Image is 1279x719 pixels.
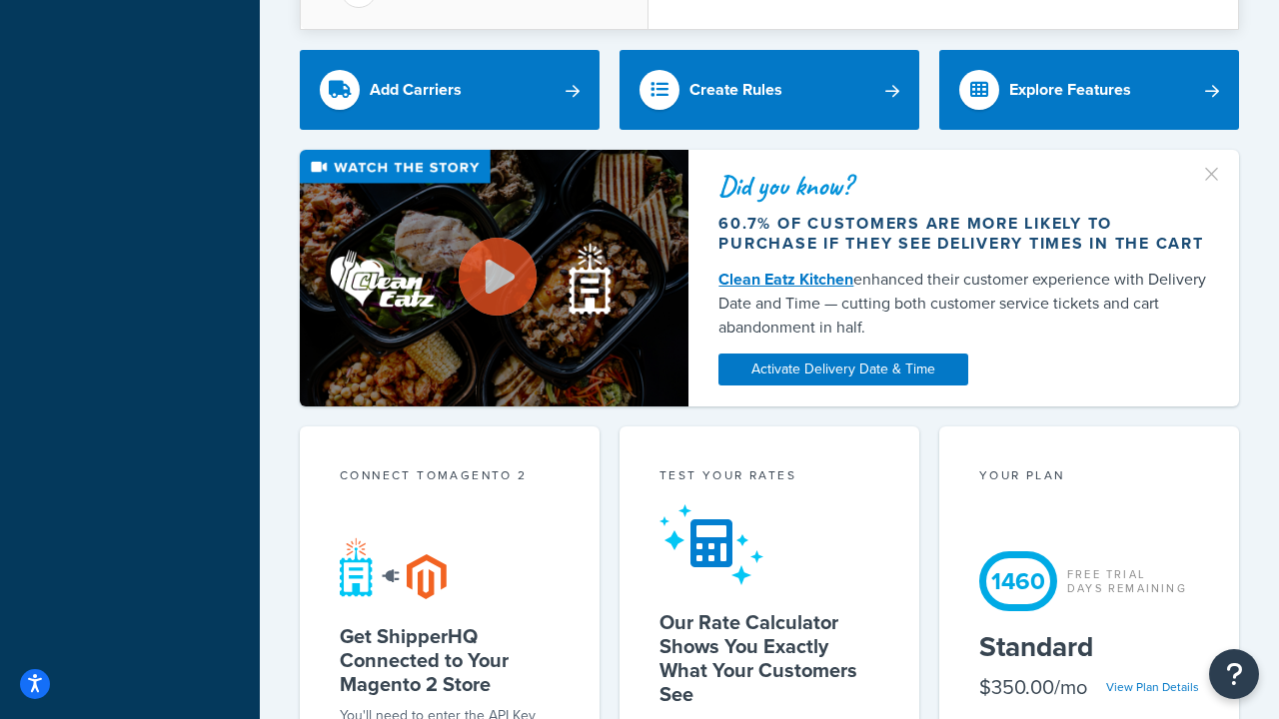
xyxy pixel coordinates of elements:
[718,268,1209,340] div: enhanced their customer experience with Delivery Date and Time — cutting both customer service ti...
[1209,649,1259,699] button: Open Resource Center
[1067,567,1187,595] div: Free Trial Days Remaining
[718,354,968,385] a: Activate Delivery Date & Time
[718,214,1209,254] div: 60.7% of customers are more likely to purchase if they see delivery times in the cart
[1009,76,1131,104] div: Explore Features
[979,551,1057,611] div: 1460
[340,466,560,489] div: Connect to Magento 2
[979,673,1087,701] div: $350.00/mo
[340,624,560,696] h5: Get ShipperHQ Connected to Your Magento 2 Store
[620,50,919,130] a: Create Rules
[370,76,462,104] div: Add Carriers
[1106,678,1199,696] a: View Plan Details
[659,466,879,489] div: Test your rates
[689,76,782,104] div: Create Rules
[979,466,1199,489] div: Your Plan
[939,50,1239,130] a: Explore Features
[340,537,447,599] img: connect-shq-magento-24cdf84b.svg
[300,150,688,406] img: Video thumbnail
[979,631,1199,663] h5: Standard
[718,268,853,291] a: Clean Eatz Kitchen
[659,610,879,706] h5: Our Rate Calculator Shows You Exactly What Your Customers See
[300,50,600,130] a: Add Carriers
[718,172,1209,200] div: Did you know?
